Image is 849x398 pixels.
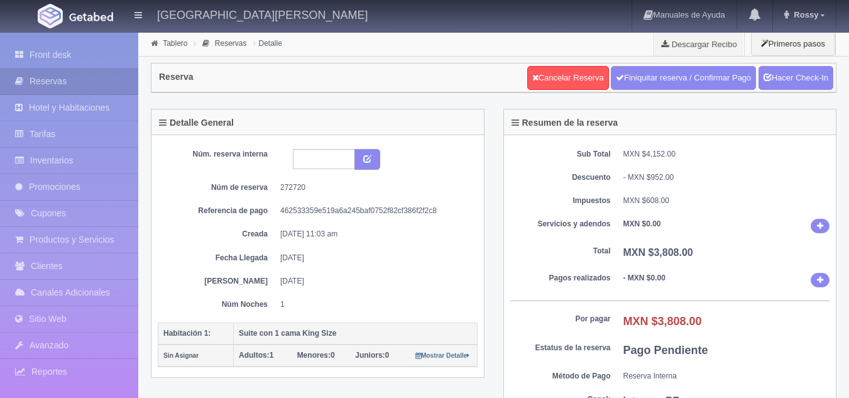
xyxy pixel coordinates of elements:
[157,6,368,22] h4: [GEOGRAPHIC_DATA][PERSON_NAME]
[510,273,611,284] dt: Pagos realizados
[167,206,268,216] dt: Referencia de pago
[623,371,830,382] dd: Reserva Interna
[510,314,611,324] dt: Por pagar
[510,246,611,257] dt: Total
[623,219,661,228] b: MXN $0.00
[510,172,611,183] dt: Descuento
[163,352,199,359] small: Sin Asignar
[623,172,830,183] div: - MXN $952.00
[510,371,611,382] dt: Método de Pago
[297,351,335,360] span: 0
[280,299,468,310] dd: 1
[527,66,609,90] a: Cancelar Reserva
[234,323,478,345] th: Suite con 1 cama King Size
[623,196,830,206] dd: MXN $608.00
[415,352,470,359] small: Mostrar Detalle
[611,66,756,90] a: Finiquitar reserva / Confirmar Pago
[510,196,611,206] dt: Impuestos
[163,39,187,48] a: Tablero
[510,219,611,229] dt: Servicios y adendos
[159,118,234,128] h4: Detalle General
[239,351,270,360] strong: Adultos:
[355,351,385,360] strong: Juniors:
[215,39,247,48] a: Reservas
[239,351,273,360] span: 1
[280,276,468,287] dd: [DATE]
[280,206,468,216] dd: 462533359e519a6a245baf0752f82cf386f2f2c8
[159,72,194,82] h4: Reserva
[38,4,63,28] img: Getabed
[623,247,693,258] b: MXN $3,808.00
[355,351,389,360] span: 0
[163,329,211,338] b: Habitación 1:
[623,149,830,160] dd: MXN $4,152.00
[623,274,666,282] b: - MXN $0.00
[280,229,468,240] dd: [DATE] 11:03 am
[167,299,268,310] dt: Núm Noches
[167,229,268,240] dt: Creada
[510,149,611,160] dt: Sub Total
[297,351,331,360] strong: Menores:
[167,276,268,287] dt: [PERSON_NAME]
[512,118,618,128] h4: Resumen de la reserva
[623,344,708,357] b: Pago Pendiente
[759,66,833,90] a: Hacer Check-In
[510,343,611,353] dt: Estatus de la reserva
[167,253,268,263] dt: Fecha Llegada
[167,149,268,160] dt: Núm. reserva interna
[69,12,113,21] img: Getabed
[280,182,468,193] dd: 272720
[167,182,268,193] dt: Núm de reserva
[415,351,470,360] a: Mostrar Detalle
[654,31,744,57] a: Descargar Recibo
[751,31,835,56] button: Primeros pasos
[280,253,468,263] dd: [DATE]
[250,37,285,49] li: Detalle
[623,315,702,328] b: MXN $3,808.00
[791,10,818,19] span: Rossy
